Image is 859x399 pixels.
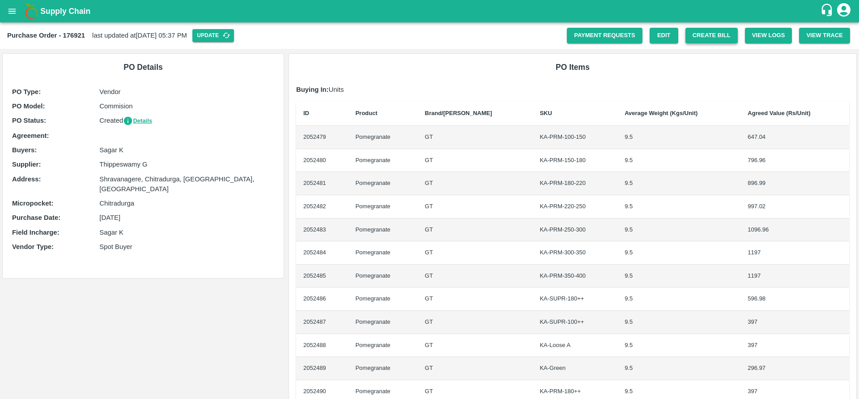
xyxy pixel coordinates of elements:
[532,241,617,265] td: KA-PRM-300-350
[418,357,533,380] td: GT
[740,265,849,288] td: 1197
[740,219,849,242] td: 1096.96
[745,28,792,43] button: View Logs
[532,219,617,242] td: KA-PRM-250-300
[99,87,274,97] p: Vendor
[532,172,617,195] td: KA-PRM-180-220
[418,172,533,195] td: GT
[7,32,85,39] b: Purchase Order - 176921
[418,334,533,357] td: GT
[740,172,849,195] td: 896.99
[532,195,617,219] td: KA-PRM-220-250
[425,110,492,116] b: Brand/[PERSON_NAME]
[820,3,836,19] div: customer-support
[617,219,740,242] td: 9.5
[296,172,348,195] td: 2052481
[12,243,54,250] b: Vendor Type :
[617,241,740,265] td: 9.5
[12,229,60,236] b: Field Incharge :
[99,242,274,252] p: Spot Buyer
[532,149,617,172] td: KA-PRM-150-180
[418,149,533,172] td: GT
[740,126,849,149] td: 647.04
[617,195,740,219] td: 9.5
[625,110,697,116] b: Average Weight (Kgs/Unit)
[617,172,740,195] td: 9.5
[99,174,274,194] p: Shravanagere, Chitradurga, [GEOGRAPHIC_DATA], [GEOGRAPHIC_DATA]
[296,241,348,265] td: 2052484
[40,5,820,17] a: Supply Chain
[40,7,90,16] b: Supply Chain
[567,28,642,43] a: Payment Requests
[296,149,348,172] td: 2052480
[617,126,740,149] td: 9.5
[532,265,617,288] td: KA-PRM-350-400
[540,110,552,116] b: SKU
[348,195,417,219] td: Pomegranate
[99,145,274,155] p: Sagar K
[303,110,309,116] b: ID
[418,219,533,242] td: GT
[296,61,849,73] h6: PO Items
[296,311,348,334] td: 2052487
[617,265,740,288] td: 9.5
[532,126,617,149] td: KA-PRM-100-150
[296,334,348,357] td: 2052488
[740,241,849,265] td: 1197
[12,176,41,183] b: Address :
[617,149,740,172] td: 9.5
[418,126,533,149] td: GT
[99,116,274,126] p: Created
[740,334,849,357] td: 397
[348,287,417,311] td: Pomegranate
[348,149,417,172] td: Pomegranate
[532,334,617,357] td: KA-Loose A
[192,29,234,42] button: Update
[617,334,740,357] td: 9.5
[296,357,348,380] td: 2052489
[348,357,417,380] td: Pomegranate
[355,110,377,116] b: Product
[12,200,53,207] b: Micropocket :
[348,311,417,334] td: Pomegranate
[740,149,849,172] td: 796.96
[418,241,533,265] td: GT
[348,219,417,242] td: Pomegranate
[7,29,567,42] div: last updated at [DATE] 05:37 PM
[10,61,276,73] h6: PO Details
[12,103,45,110] b: PO Model :
[740,357,849,380] td: 296.97
[748,110,810,116] b: Agreed Value (Rs/Unit)
[799,28,850,43] button: View Trace
[12,132,49,139] b: Agreement:
[12,146,37,154] b: Buyers :
[296,219,348,242] td: 2052483
[12,214,60,221] b: Purchase Date :
[99,227,274,237] p: Sagar K
[740,195,849,219] td: 997.02
[740,311,849,334] td: 397
[532,357,617,380] td: KA-Green
[617,311,740,334] td: 9.5
[296,287,348,311] td: 2052486
[99,159,274,169] p: Thippeswamy G
[99,198,274,208] p: Chitradurga
[296,265,348,288] td: 2052485
[296,126,348,149] td: 2052479
[296,85,849,94] p: Units
[532,287,617,311] td: KA-SUPR-180++
[418,195,533,219] td: GT
[2,1,22,21] button: open drawer
[740,287,849,311] td: 596.98
[99,213,274,223] p: [DATE]
[296,195,348,219] td: 2052482
[348,126,417,149] td: Pomegranate
[532,311,617,334] td: KA-SUPR-100++
[418,287,533,311] td: GT
[22,2,40,20] img: logo
[99,101,274,111] p: Commision
[650,28,678,43] a: Edit
[617,287,740,311] td: 9.5
[418,265,533,288] td: GT
[348,241,417,265] td: Pomegranate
